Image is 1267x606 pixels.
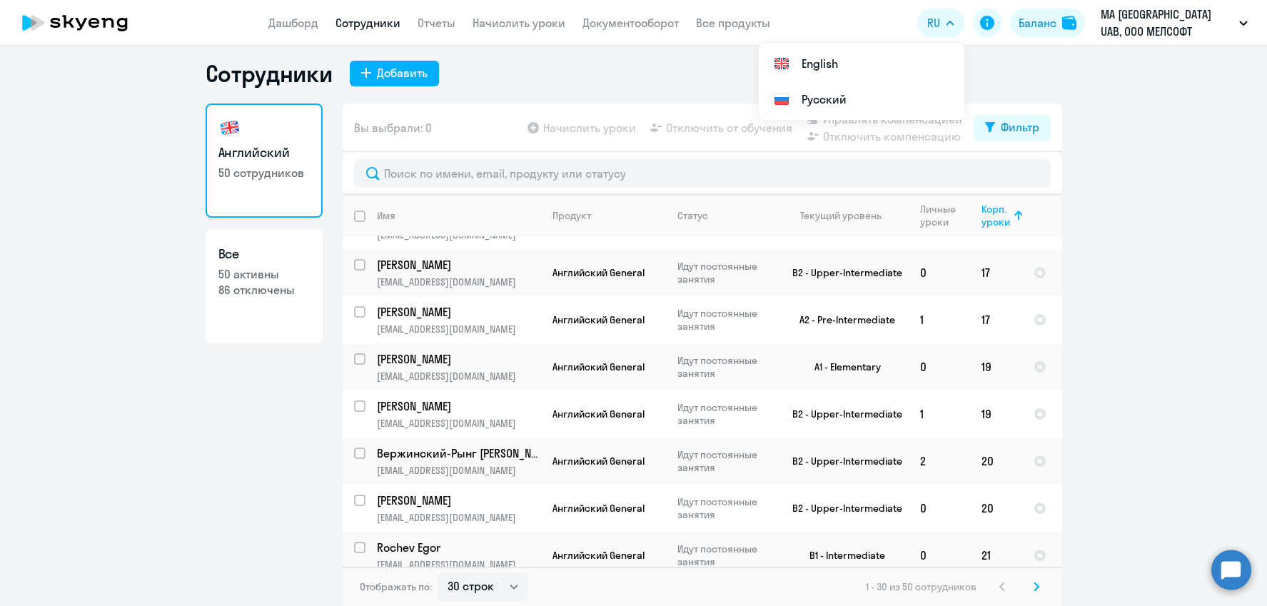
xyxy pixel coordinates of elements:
[773,55,790,72] img: English
[776,343,909,390] td: A1 - Elementary
[354,159,1051,188] input: Поиск по имени, email, продукту или статусу
[773,91,790,108] img: Русский
[218,165,310,181] p: 50 сотрудников
[377,540,538,555] p: Rochev Egor
[970,532,1022,579] td: 21
[552,408,645,420] span: Английский General
[377,64,428,81] div: Добавить
[377,209,540,222] div: Имя
[206,103,323,218] a: Английский50 сотрудников
[218,282,310,298] p: 86 отключены
[377,276,540,288] p: [EMAIL_ADDRESS][DOMAIN_NAME]
[377,257,540,273] a: [PERSON_NAME]
[377,445,540,461] a: Вержинский-Рынг [PERSON_NAME]
[909,343,970,390] td: 0
[981,203,1021,228] div: Корп. уроки
[677,209,708,222] div: Статус
[335,16,400,30] a: Сотрудники
[218,116,241,139] img: english
[377,209,395,222] div: Имя
[206,59,333,88] h1: Сотрудники
[677,401,775,427] p: Идут постоянные занятия
[909,390,970,438] td: 1
[677,448,775,474] p: Идут постоянные занятия
[552,360,645,373] span: Английский General
[920,203,969,228] div: Личные уроки
[927,14,940,31] span: RU
[218,245,310,263] h3: Все
[360,580,432,593] span: Отображать по:
[377,511,540,524] p: [EMAIL_ADDRESS][DOMAIN_NAME]
[377,398,538,414] p: [PERSON_NAME]
[1001,118,1039,136] div: Фильтр
[218,143,310,162] h3: Английский
[677,260,775,286] p: Идут постоянные занятия
[920,203,960,228] div: Личные уроки
[206,229,323,343] a: Все50 активны86 отключены
[377,304,540,320] a: [PERSON_NAME]
[776,438,909,485] td: B2 - Upper-Intermediate
[377,417,540,430] p: [EMAIL_ADDRESS][DOMAIN_NAME]
[1101,6,1233,40] p: MA [GEOGRAPHIC_DATA] UAB, ООО МЕЛСОФТ
[552,209,665,222] div: Продукт
[377,304,538,320] p: [PERSON_NAME]
[677,354,775,380] p: Идут постоянные занятия
[759,43,964,120] ul: RU
[377,323,540,335] p: [EMAIL_ADDRESS][DOMAIN_NAME]
[377,370,540,383] p: [EMAIL_ADDRESS][DOMAIN_NAME]
[677,495,775,521] p: Идут постоянные занятия
[377,493,540,508] a: [PERSON_NAME]
[1094,6,1255,40] button: MA [GEOGRAPHIC_DATA] UAB, ООО МЕЛСОФТ
[377,398,540,414] a: [PERSON_NAME]
[970,296,1022,343] td: 17
[552,455,645,468] span: Английский General
[677,209,775,222] div: Статус
[800,209,882,222] div: Текущий уровень
[696,16,770,30] a: Все продукты
[552,266,645,279] span: Английский General
[909,438,970,485] td: 2
[776,249,909,296] td: B2 - Upper-Intermediate
[917,9,964,37] button: RU
[354,119,432,136] span: Вы выбрали: 0
[909,249,970,296] td: 0
[787,209,908,222] div: Текущий уровень
[1062,16,1076,30] img: balance
[552,209,591,222] div: Продукт
[350,61,439,86] button: Добавить
[1010,9,1085,37] button: Балансbalance
[970,390,1022,438] td: 19
[552,502,645,515] span: Английский General
[970,438,1022,485] td: 20
[970,485,1022,532] td: 20
[776,390,909,438] td: B2 - Upper-Intermediate
[776,532,909,579] td: B1 - Intermediate
[970,343,1022,390] td: 19
[582,16,679,30] a: Документооборот
[776,296,909,343] td: A2 - Pre-Intermediate
[268,16,318,30] a: Дашборд
[377,558,540,571] p: [EMAIL_ADDRESS][DOMAIN_NAME]
[377,351,540,367] a: [PERSON_NAME]
[909,485,970,532] td: 0
[377,351,538,367] p: [PERSON_NAME]
[377,257,538,273] p: [PERSON_NAME]
[377,493,538,508] p: [PERSON_NAME]
[552,549,645,562] span: Английский General
[970,249,1022,296] td: 17
[909,296,970,343] td: 1
[377,445,538,461] p: Вержинский-Рынг [PERSON_NAME]
[909,532,970,579] td: 0
[473,16,565,30] a: Начислить уроки
[677,307,775,333] p: Идут постоянные занятия
[418,16,455,30] a: Отчеты
[552,313,645,326] span: Английский General
[377,464,540,477] p: [EMAIL_ADDRESS][DOMAIN_NAME]
[677,542,775,568] p: Идут постоянные занятия
[866,580,976,593] span: 1 - 30 из 50 сотрудников
[218,266,310,282] p: 50 активны
[974,115,1051,141] button: Фильтр
[377,540,540,555] a: Rochev Egor
[776,485,909,532] td: B2 - Upper-Intermediate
